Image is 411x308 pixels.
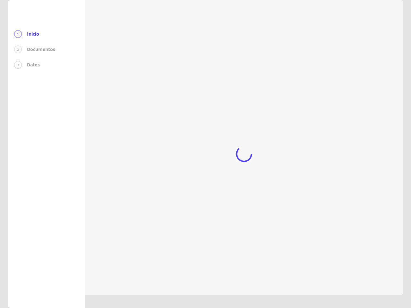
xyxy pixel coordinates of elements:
[14,61,22,69] div: 3
[14,30,22,38] div: 1
[14,46,22,53] div: 2
[27,31,39,37] p: Inicio
[27,46,55,53] p: Documentos
[27,62,40,68] p: Datos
